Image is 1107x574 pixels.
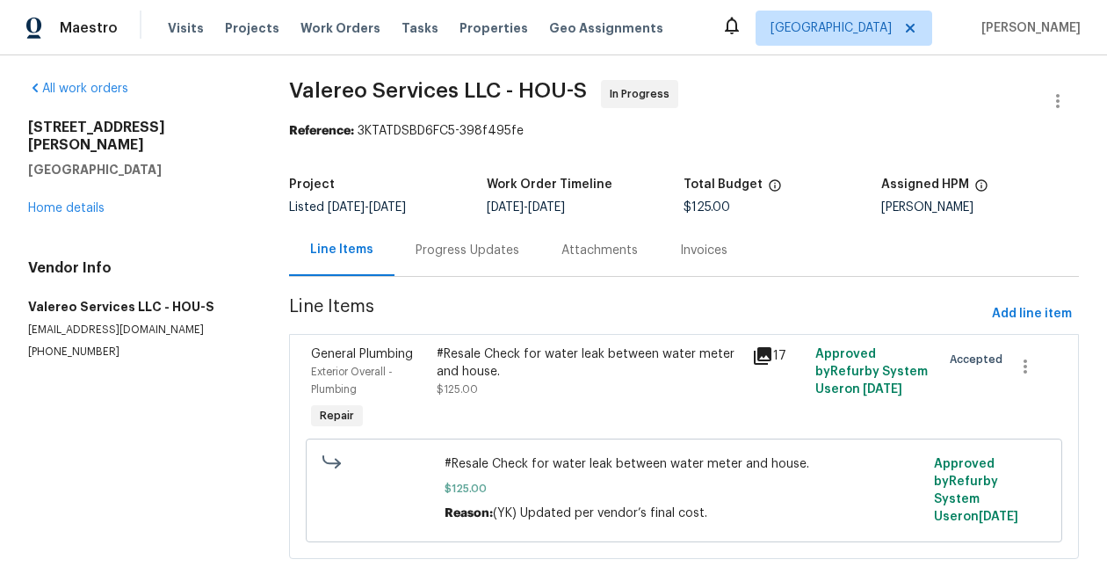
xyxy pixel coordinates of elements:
span: The hpm assigned to this work order. [974,178,988,201]
div: 17 [752,345,805,367]
span: Tasks [402,22,438,34]
span: Line Items [289,298,985,331]
span: General Plumbing [311,348,413,360]
span: In Progress [610,85,676,103]
span: [DATE] [487,201,524,214]
span: Maestro [60,19,118,37]
span: [DATE] [528,201,565,214]
p: [EMAIL_ADDRESS][DOMAIN_NAME] [28,323,247,338]
span: (YK) Updated per vendor’s final cost. [493,507,707,520]
h5: Valereo Services LLC - HOU-S [28,298,247,316]
span: Reason: [445,507,493,520]
span: Listed [289,201,406,214]
h5: [GEOGRAPHIC_DATA] [28,161,247,178]
span: Geo Assignments [549,19,663,37]
span: The total cost of line items that have been proposed by Opendoor. This sum includes line items th... [768,178,782,201]
span: $125.00 [437,384,478,395]
span: Projects [225,19,279,37]
span: Exterior Overall - Plumbing [311,367,393,395]
h5: Assigned HPM [881,178,969,191]
a: All work orders [28,83,128,95]
span: [DATE] [863,383,902,396]
div: Progress Updates [416,242,519,259]
span: - [328,201,406,214]
div: 3KTATDSBD6FC5-398f495fe [289,122,1079,140]
div: #Resale Check for water leak between water meter and house. [437,345,742,381]
span: Accepted [950,351,1009,368]
a: Home details [28,202,105,214]
div: [PERSON_NAME] [881,201,1079,214]
span: #Resale Check for water leak between water meter and house. [445,455,923,473]
span: [DATE] [979,511,1018,523]
div: Line Items [310,241,373,258]
span: $125.00 [445,480,923,498]
span: - [487,201,565,214]
span: Approved by Refurby System User on [934,458,1018,523]
span: [PERSON_NAME] [974,19,1081,37]
span: Repair [313,407,361,425]
span: Visits [168,19,204,37]
span: Work Orders [300,19,380,37]
h5: Work Order Timeline [487,178,612,191]
span: Add line item [992,303,1072,325]
div: Invoices [680,242,727,259]
span: [GEOGRAPHIC_DATA] [771,19,892,37]
h5: Project [289,178,335,191]
h2: [STREET_ADDRESS][PERSON_NAME] [28,119,247,154]
div: Attachments [561,242,638,259]
button: Add line item [985,298,1079,331]
h4: Vendor Info [28,259,247,277]
span: Approved by Refurby System User on [815,348,928,396]
span: $125.00 [684,201,730,214]
b: Reference: [289,125,354,137]
span: Valereo Services LLC - HOU-S [289,80,587,101]
h5: Total Budget [684,178,763,191]
span: [DATE] [328,201,365,214]
span: Properties [459,19,528,37]
p: [PHONE_NUMBER] [28,345,247,360]
span: [DATE] [369,201,406,214]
